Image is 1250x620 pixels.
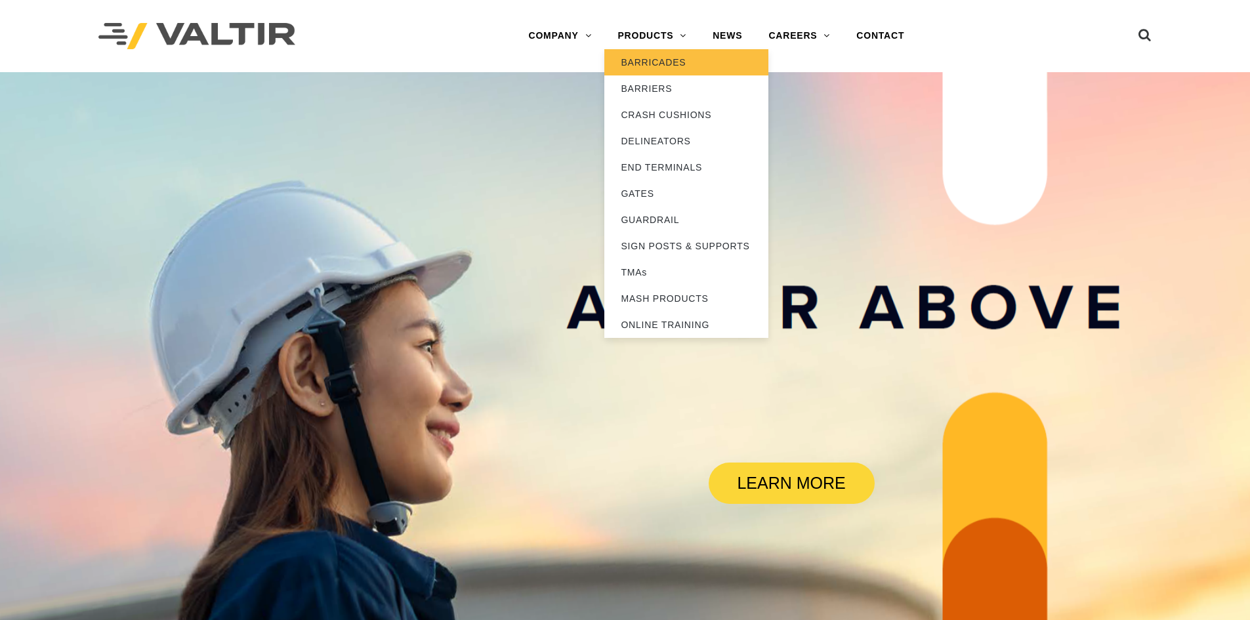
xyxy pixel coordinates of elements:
a: NEWS [699,23,755,49]
a: MASH PRODUCTS [604,285,768,312]
a: ONLINE TRAINING [604,312,768,338]
a: TMAs [604,259,768,285]
a: BARRICADES [604,49,768,75]
a: CRASH CUSHIONS [604,102,768,128]
a: CAREERS [755,23,843,49]
a: END TERMINALS [604,154,768,180]
img: Valtir [98,23,295,50]
a: BARRIERS [604,75,768,102]
a: GUARDRAIL [604,207,768,233]
a: CONTACT [843,23,917,49]
a: SIGN POSTS & SUPPORTS [604,233,768,259]
a: COMPANY [515,23,604,49]
a: LEARN MORE [709,463,875,504]
a: PRODUCTS [604,23,699,49]
a: GATES [604,180,768,207]
a: DELINEATORS [604,128,768,154]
